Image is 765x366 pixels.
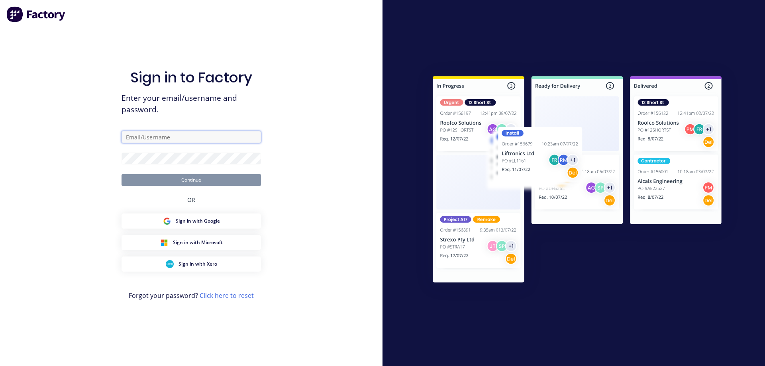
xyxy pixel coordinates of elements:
span: Enter your email/username and password. [122,92,261,115]
div: OR [187,186,195,213]
a: Click here to reset [200,291,254,300]
button: Continue [122,174,261,186]
span: Forgot your password? [129,291,254,300]
img: Google Sign in [163,217,171,225]
input: Email/Username [122,131,261,143]
img: Microsoft Sign in [160,239,168,247]
h1: Sign in to Factory [130,69,252,86]
img: Factory [6,6,66,22]
span: Sign in with Google [176,217,220,225]
span: Sign in with Microsoft [173,239,223,246]
img: Sign in [415,60,739,301]
button: Xero Sign inSign in with Xero [122,256,261,272]
img: Xero Sign in [166,260,174,268]
button: Google Sign inSign in with Google [122,213,261,229]
span: Sign in with Xero [178,260,217,268]
button: Microsoft Sign inSign in with Microsoft [122,235,261,250]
